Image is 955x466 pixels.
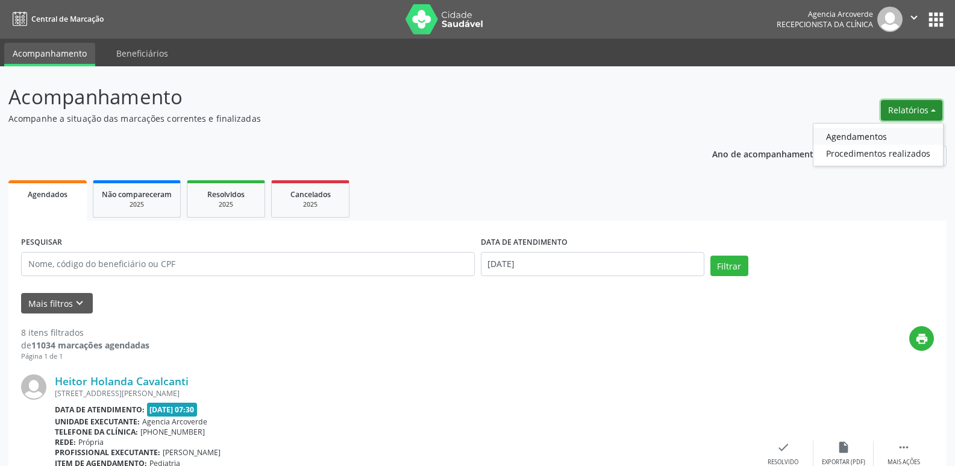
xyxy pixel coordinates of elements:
a: Heitor Holanda Cavalcanti [55,374,189,388]
div: 2025 [102,200,172,209]
img: img [877,7,903,32]
i: check [777,441,790,454]
span: Central de Marcação [31,14,104,24]
div: Página 1 de 1 [21,351,149,362]
label: DATA DE ATENDIMENTO [481,233,568,252]
span: Agendados [28,189,67,200]
i: print [915,332,928,345]
a: Beneficiários [108,43,177,64]
button: Mais filtroskeyboard_arrow_down [21,293,93,314]
span: Própria [78,437,104,447]
a: Agendamentos [813,128,943,145]
div: 2025 [280,200,340,209]
i:  [897,441,910,454]
p: Acompanhamento [8,82,665,112]
span: Cancelados [290,189,331,200]
a: Procedimentos realizados [813,145,943,162]
span: Agencia Arcoverde [142,417,207,427]
input: Selecione um intervalo [481,252,704,276]
button: Filtrar [710,256,748,276]
ul: Relatórios [813,123,944,166]
span: [DATE] 07:30 [147,403,198,417]
span: Resolvidos [207,189,245,200]
span: Não compareceram [102,189,172,200]
strong: 11034 marcações agendadas [31,339,149,351]
p: Acompanhe a situação das marcações correntes e finalizadas [8,112,665,125]
input: Nome, código do beneficiário ou CPF [21,252,475,276]
b: Unidade executante: [55,417,140,427]
a: Acompanhamento [4,43,95,66]
div: [STREET_ADDRESS][PERSON_NAME] [55,388,753,398]
i:  [907,11,921,24]
div: de [21,339,149,351]
b: Data de atendimento: [55,405,145,415]
b: Profissional executante: [55,447,160,458]
div: 2025 [196,200,256,209]
button: Relatórios [881,100,942,121]
a: Central de Marcação [8,9,104,29]
p: Ano de acompanhamento [712,146,819,161]
span: [PHONE_NUMBER] [140,427,205,437]
div: 8 itens filtrados [21,326,149,339]
i: keyboard_arrow_down [73,297,86,310]
b: Rede: [55,437,76,447]
img: img [21,374,46,400]
label: PESQUISAR [21,233,62,252]
button: apps [925,9,947,30]
div: Agencia Arcoverde [777,9,873,19]
b: Telefone da clínica: [55,427,138,437]
button: print [909,326,934,351]
button:  [903,7,925,32]
span: Recepcionista da clínica [777,19,873,30]
i: insert_drive_file [837,441,850,454]
span: [PERSON_NAME] [163,447,221,458]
